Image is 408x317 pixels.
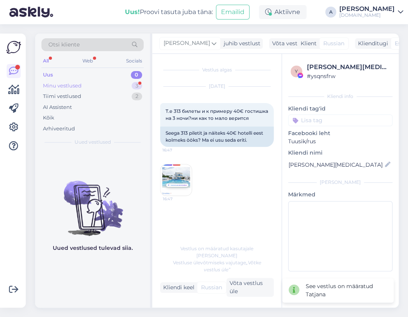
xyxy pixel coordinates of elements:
span: Russian [323,39,344,48]
div: juhib vestlust [221,39,260,48]
span: [PERSON_NAME] [164,39,210,48]
p: Kliendi nimi [288,149,392,157]
a: [PERSON_NAME][DOMAIN_NAME] [339,6,403,18]
div: Kliendi keel [160,283,194,292]
div: Web [81,56,94,66]
div: A [325,7,336,18]
span: Otsi kliente [48,41,80,49]
div: Minu vestlused [43,82,82,90]
span: Т.е 313 билеты и к примеру 40€ гостишка на 3 ночи?ни как то мало верится [166,108,269,121]
div: [PERSON_NAME][MEDICAL_DATA] [307,62,390,72]
div: All [41,56,50,66]
span: Uued vestlused [75,139,111,146]
div: Uus [43,71,53,79]
p: Tuusik/rus [288,137,392,146]
div: Tiimi vestlused [43,93,81,100]
div: 0 [131,71,142,79]
img: Askly Logo [6,40,21,55]
div: Kliendi info [288,93,392,100]
div: Klienditugi [355,39,388,48]
input: Lisa tag [288,114,392,126]
span: 16:47 [162,147,192,153]
div: [DATE] [160,83,274,90]
div: Proovi tasuta juba täna: [125,7,213,17]
div: 3 [132,82,142,90]
div: Klient [298,39,317,48]
div: Seega 313 piletit ja näiteks 40€ hotelli eest kolmeks ööks? Ma ei usu seda eriti. [160,126,274,147]
span: Russian [201,283,222,292]
div: Kõik [43,114,54,122]
input: Lisa nimi [289,160,383,169]
p: Märkmed [288,191,392,199]
div: Arhiveeritud [43,125,75,133]
div: Võta vestlus üle [226,278,274,297]
span: 16:47 [163,196,192,202]
div: Võta vestlus üle [269,38,318,49]
div: [PERSON_NAME] [339,6,395,12]
div: AI Assistent [43,103,72,111]
img: No chats [35,167,150,237]
div: Socials [125,56,144,66]
button: Emailid [216,5,249,20]
div: [DOMAIN_NAME] [339,12,395,18]
p: Facebooki leht [288,129,392,137]
div: Aktiivne [259,5,306,19]
span: Vestluse ülevõtmiseks vajutage [173,260,261,272]
span: y [295,68,298,74]
div: [PERSON_NAME] [288,179,392,186]
span: Vestlus on määratud kasutajale [PERSON_NAME] [180,246,253,258]
b: Uus! [125,8,140,16]
div: Vestlus algas [160,66,274,73]
img: Attachment [160,164,192,196]
div: 2 [132,93,142,100]
div: See vestlus on määratud Tatjana [306,282,387,299]
p: Kliendi tag'id [288,105,392,113]
p: Uued vestlused tulevad siia. [53,244,133,252]
div: # ysqnsfrw [307,72,390,80]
